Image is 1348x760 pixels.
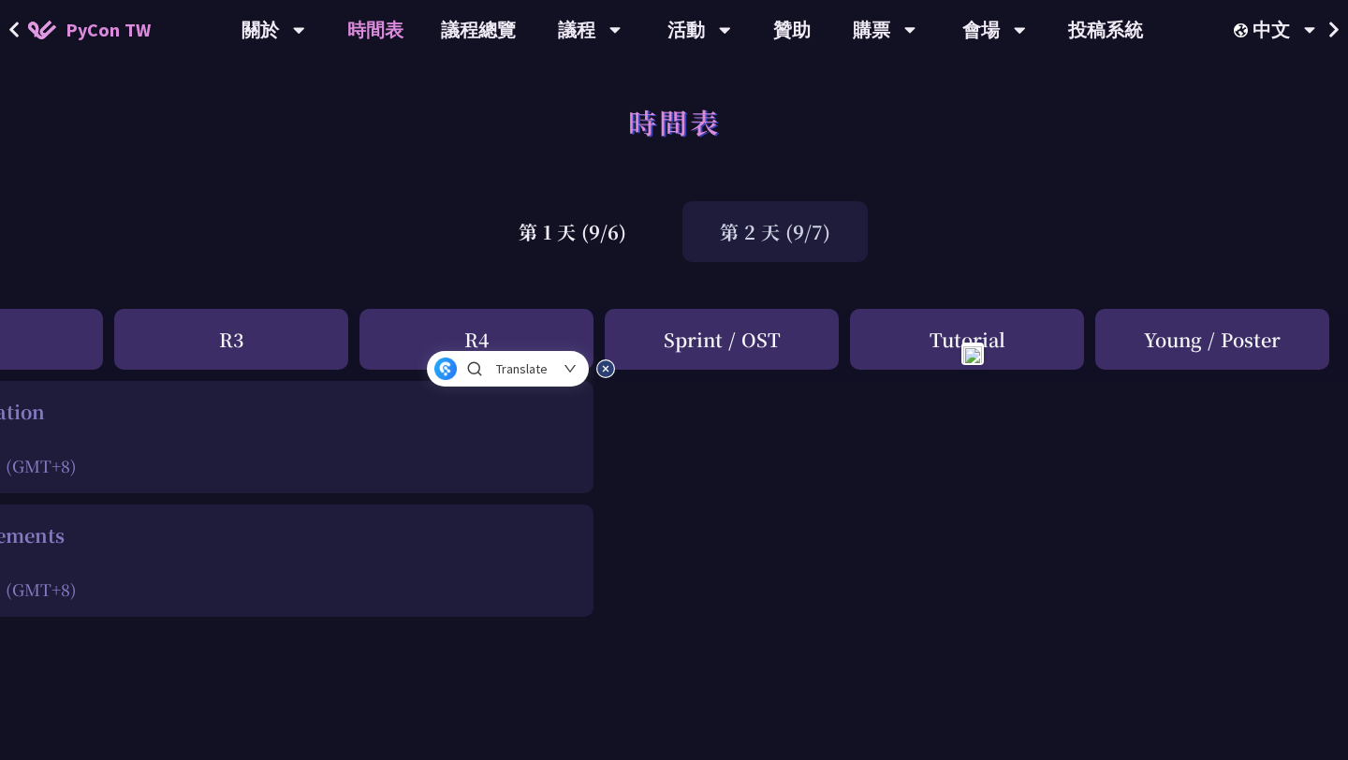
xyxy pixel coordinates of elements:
h1: 時間表 [628,94,721,150]
img: Locale Icon [1234,23,1253,37]
div: R4 [359,309,593,370]
div: 第 2 天 (9/7) [682,201,868,262]
span: PyCon TW [66,16,151,44]
div: Young / Poster [1095,309,1329,370]
div: Tutorial [850,309,1084,370]
div: R3 [114,309,348,370]
a: PyCon TW [9,7,169,53]
img: Home icon of PyCon TW 2025 [28,21,56,39]
div: 第 1 天 (9/6) [481,201,664,262]
div: Sprint / OST [605,309,839,370]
